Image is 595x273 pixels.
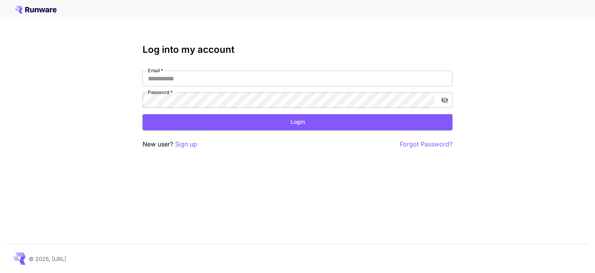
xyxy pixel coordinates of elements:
[175,139,197,149] button: Sign up
[29,255,66,263] p: © 2025, [URL]
[148,67,163,74] label: Email
[400,139,452,149] button: Forgot Password?
[438,93,452,107] button: toggle password visibility
[143,139,197,149] p: New user?
[143,114,452,130] button: Login
[148,89,173,96] label: Password
[143,44,452,55] h3: Log into my account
